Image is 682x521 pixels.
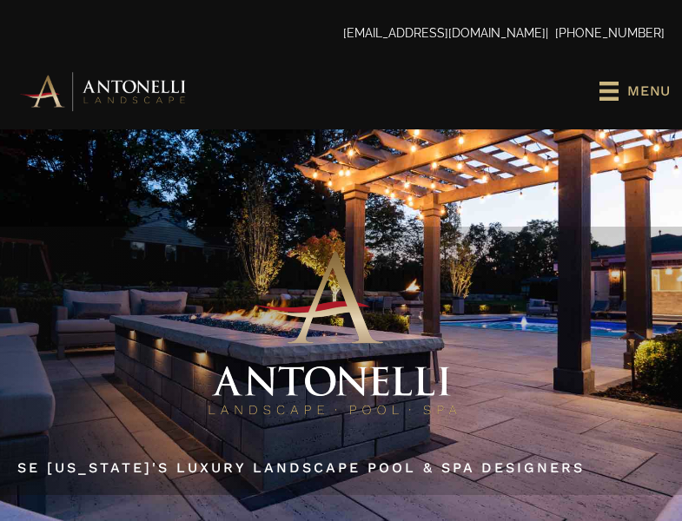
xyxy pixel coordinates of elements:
img: Antonelli Stacked Logo [202,244,463,424]
p: | [PHONE_NUMBER] [17,22,665,45]
a: SE [US_STATE]'s Luxury Landscape Pool & Spa Designers [17,459,585,476]
img: Antonelli Horizontal Logo [17,69,191,113]
span: Menu [627,78,671,104]
svg: uabb-menu-toggle [599,82,619,101]
a: [EMAIL_ADDRESS][DOMAIN_NAME] [343,26,546,40]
